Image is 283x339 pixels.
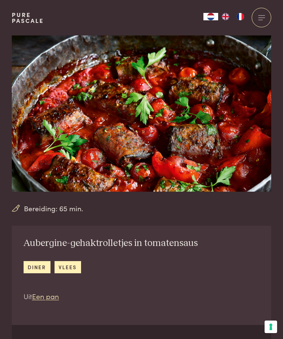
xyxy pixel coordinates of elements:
[203,13,218,20] a: NL
[24,261,50,273] a: diner
[12,35,271,192] img: Aubergine-gehaktrolletjes in tomatensaus
[24,203,83,214] span: Bereiding: 65 min.
[24,237,198,249] h2: Aubergine-gehaktrolletjes in tomatensaus
[233,13,248,20] a: FR
[265,321,277,333] button: Uw voorkeuren voor toestemming voor trackingtechnologieën
[203,13,218,20] div: Language
[32,291,59,301] a: Een pan
[12,12,44,24] a: PurePascale
[218,13,233,20] a: EN
[218,13,248,20] ul: Language list
[55,261,81,273] a: vlees
[203,13,248,20] aside: Language selected: Nederlands
[24,291,198,302] p: Uit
